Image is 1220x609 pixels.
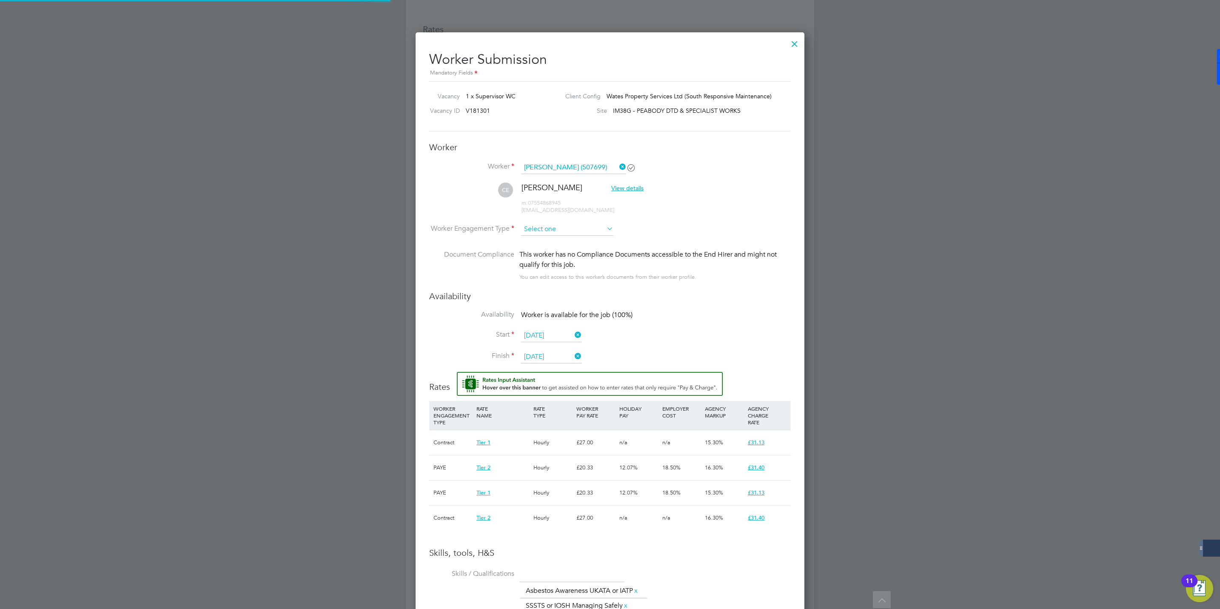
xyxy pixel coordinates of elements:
[429,310,514,319] label: Availability
[559,92,601,100] label: Client Config
[429,162,514,171] label: Worker
[574,455,617,480] div: £20.33
[521,161,626,174] input: Search for...
[519,249,791,270] div: This worker has no Compliance Documents accessible to the End Hirer and might not qualify for thi...
[522,206,614,214] span: [EMAIL_ADDRESS][DOMAIN_NAME]
[476,489,490,496] span: Tier 1
[633,585,639,596] a: x
[611,184,644,192] span: View details
[429,547,791,558] h3: Skills, tools, H&S
[429,291,791,302] h3: Availability
[521,329,581,342] input: Select one
[574,506,617,530] div: £27.00
[476,464,490,471] span: Tier 2
[431,480,474,505] div: PAYE
[662,489,681,496] span: 18.50%
[431,455,474,480] div: PAYE
[746,401,789,430] div: AGENCY CHARGE RATE
[522,585,642,597] li: Asbestos Awareness UKATA or IATP
[429,249,514,280] label: Document Compliance
[431,430,474,455] div: Contract
[429,224,514,233] label: Worker Engagement Type
[531,401,574,423] div: RATE TYPE
[522,199,528,206] span: m:
[521,351,581,363] input: Select one
[531,506,574,530] div: Hourly
[1186,581,1193,592] div: 11
[619,514,627,521] span: n/a
[613,107,741,114] span: IM38G - PEABODY DTD & SPECIALIST WORKS
[522,183,582,192] span: [PERSON_NAME]
[574,430,617,455] div: £27.00
[705,489,723,496] span: 15.30%
[748,464,764,471] span: £31.40
[662,439,670,446] span: n/a
[466,107,490,114] span: V181301
[617,401,660,423] div: HOLIDAY PAY
[426,107,460,114] label: Vacancy ID
[705,439,723,446] span: 15.30%
[619,439,627,446] span: n/a
[619,489,638,496] span: 12.07%
[660,401,703,423] div: EMPLOYER COST
[662,514,670,521] span: n/a
[474,401,531,423] div: RATE NAME
[559,107,607,114] label: Site
[607,92,772,100] span: Wates Property Services Ltd (South Responsive Maintenance)
[1186,575,1213,602] button: Open Resource Center, 11 new notifications
[429,69,791,78] div: Mandatory Fields
[498,183,513,197] span: CE
[705,464,723,471] span: 16.30%
[531,455,574,480] div: Hourly
[429,569,514,578] label: Skills / Qualifications
[522,199,561,206] span: 07554868945
[521,223,613,236] input: Select one
[431,506,474,530] div: Contract
[703,401,746,423] div: AGENCY MARKUP
[531,430,574,455] div: Hourly
[429,372,791,392] h3: Rates
[457,372,723,396] button: Rate Assistant
[574,480,617,505] div: £20.33
[748,489,764,496] span: £31.13
[429,352,514,360] label: Finish
[521,311,633,319] span: Worker is available for the job (100%)
[426,92,460,100] label: Vacancy
[519,272,696,282] div: You can edit access to this worker’s documents from their worker profile.
[476,514,490,521] span: Tier 2
[662,464,681,471] span: 18.50%
[476,439,490,446] span: Tier 1
[748,514,764,521] span: £31.40
[429,142,791,153] h3: Worker
[705,514,723,521] span: 16.30%
[429,44,791,78] h2: Worker Submission
[574,401,617,423] div: WORKER PAY RATE
[531,480,574,505] div: Hourly
[619,464,638,471] span: 12.07%
[466,92,516,100] span: 1 x Supervisor WC
[431,401,474,430] div: WORKER ENGAGEMENT TYPE
[748,439,764,446] span: £31.13
[429,330,514,339] label: Start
